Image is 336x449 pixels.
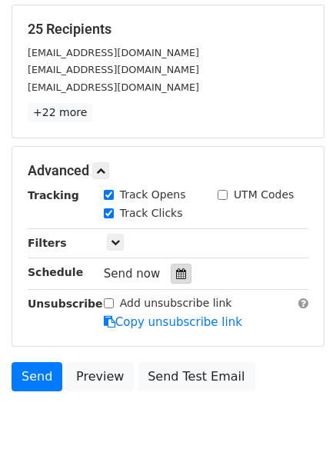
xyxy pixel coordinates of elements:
[28,64,199,75] small: [EMAIL_ADDRESS][DOMAIN_NAME]
[28,266,83,278] strong: Schedule
[28,237,67,249] strong: Filters
[66,362,134,391] a: Preview
[28,47,199,58] small: [EMAIL_ADDRESS][DOMAIN_NAME]
[104,315,242,329] a: Copy unsubscribe link
[120,187,186,203] label: Track Opens
[120,295,232,311] label: Add unsubscribe link
[104,267,161,281] span: Send now
[234,187,294,203] label: UTM Codes
[28,189,79,201] strong: Tracking
[28,298,103,310] strong: Unsubscribe
[28,21,308,38] h5: 25 Recipients
[28,162,308,179] h5: Advanced
[28,103,92,122] a: +22 more
[28,81,199,93] small: [EMAIL_ADDRESS][DOMAIN_NAME]
[138,362,254,391] a: Send Test Email
[120,205,183,221] label: Track Clicks
[259,375,336,449] iframe: Chat Widget
[12,362,62,391] a: Send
